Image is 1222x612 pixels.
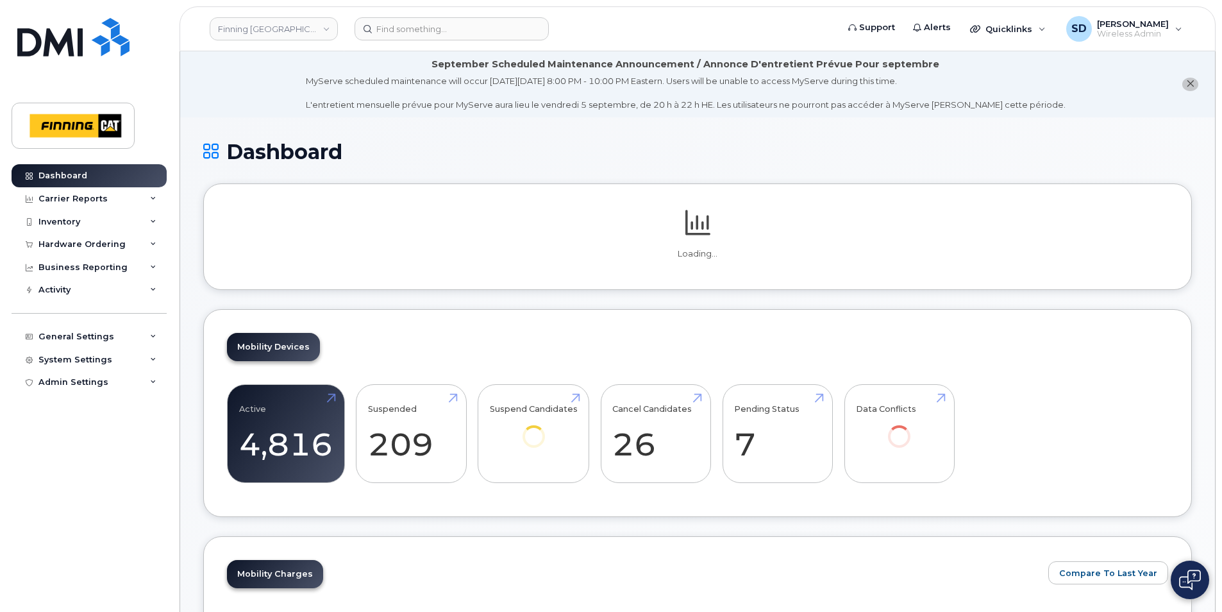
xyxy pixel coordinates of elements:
a: Pending Status 7 [734,391,821,476]
a: Data Conflicts [856,391,942,465]
a: Cancel Candidates 26 [612,391,699,476]
button: close notification [1182,78,1198,91]
h1: Dashboard [203,140,1192,163]
p: Loading... [227,248,1168,260]
img: Open chat [1179,570,1201,590]
a: Mobility Charges [227,560,323,588]
a: Suspended 209 [368,391,455,476]
a: Mobility Devices [227,333,320,361]
button: Compare To Last Year [1048,561,1168,584]
span: Compare To Last Year [1059,567,1157,579]
a: Active 4,816 [239,391,333,476]
a: Suspend Candidates [490,391,578,465]
div: MyServe scheduled maintenance will occur [DATE][DATE] 8:00 PM - 10:00 PM Eastern. Users will be u... [306,75,1066,111]
div: September Scheduled Maintenance Announcement / Annonce D'entretient Prévue Pour septembre [431,58,939,71]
